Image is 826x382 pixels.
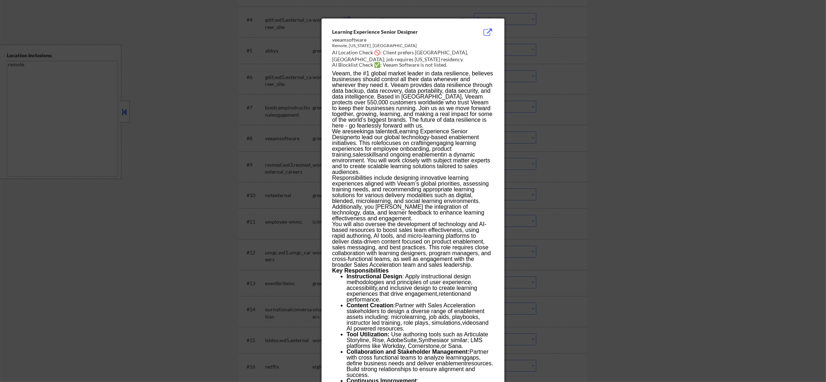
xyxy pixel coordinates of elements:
span: or similar; LMS platforms like Workday, Cornerstone, [347,337,482,349]
span: Tool Utilization: [347,331,390,337]
span: Partner with Sales Acceleration stakeholders to design a diverse range of enablement assets inclu... [347,302,485,326]
span: seeking [351,128,370,134]
span: Synthesia [418,337,444,343]
div: AI Blocklist Check ✅: Veeam Software is not listed. [332,61,497,68]
span: , define business needs and deliver enablement [347,354,481,366]
div: veeamsoftware [332,36,457,43]
div: Remote, [US_STATE], [GEOGRAPHIC_DATA] [332,43,457,49]
span: : Apply instructional design methodologies and principles of user experience, accessibility [347,273,473,291]
span: a talented [370,128,396,134]
span: Instructional Design [347,273,402,279]
div: AI Location Check 🚫: Client prefers [GEOGRAPHIC_DATA], [GEOGRAPHIC_DATA]; job requires [US_STATE]... [332,49,497,63]
span: and performance. [347,291,471,303]
span: or Sana. [441,343,463,349]
span: Content Creation [347,302,394,308]
span: engaging learning experiences for employee onboarding, product training, [332,140,476,158]
div: Learning Experience Senior Designer [332,28,457,36]
span: and AI powered resources. [347,320,489,332]
span: We are [332,128,351,134]
span: to lead our global technology-based enablement initiatives. This role [332,134,479,146]
span: focuses on crafting [381,140,430,146]
span: and inclusive design to create learning experiences that drive engagement, [347,285,477,297]
span: : [394,302,395,308]
span: skills [366,151,379,158]
span: and ongoing enablement [379,151,443,158]
span: Use authoring tools such as Articulate Storyline, Rise, Adobe [347,331,488,343]
span: videos [462,320,479,326]
span: gaps [466,354,479,361]
span: Responsibilities include designing innovative learning experiences aligned with Veeam’s global pr... [332,175,489,221]
span: resources. Build strong relationships to ensure alignment and success. [347,360,493,378]
span: Veeam, the #1 global market leader in data resilience, believes businesses should control all the... [332,70,493,129]
span: Suite, [403,337,418,343]
span: Key Responsibilities [332,267,389,274]
span: Learning Experience Senior Designer [332,128,467,140]
span: retention [439,291,461,297]
span: in a dynamic environment. You will work closely with subject matter experts and to create scalabl... [332,151,490,175]
span: Collaboration and Stakeholder Management: [347,349,470,355]
span: , [377,285,378,291]
span: Partner with cross functional teams to analyze learning [347,349,489,361]
span: sales [353,151,366,158]
span: You will also oversee the development of technology and AI-based resources to boost sales team ef... [332,221,491,268]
